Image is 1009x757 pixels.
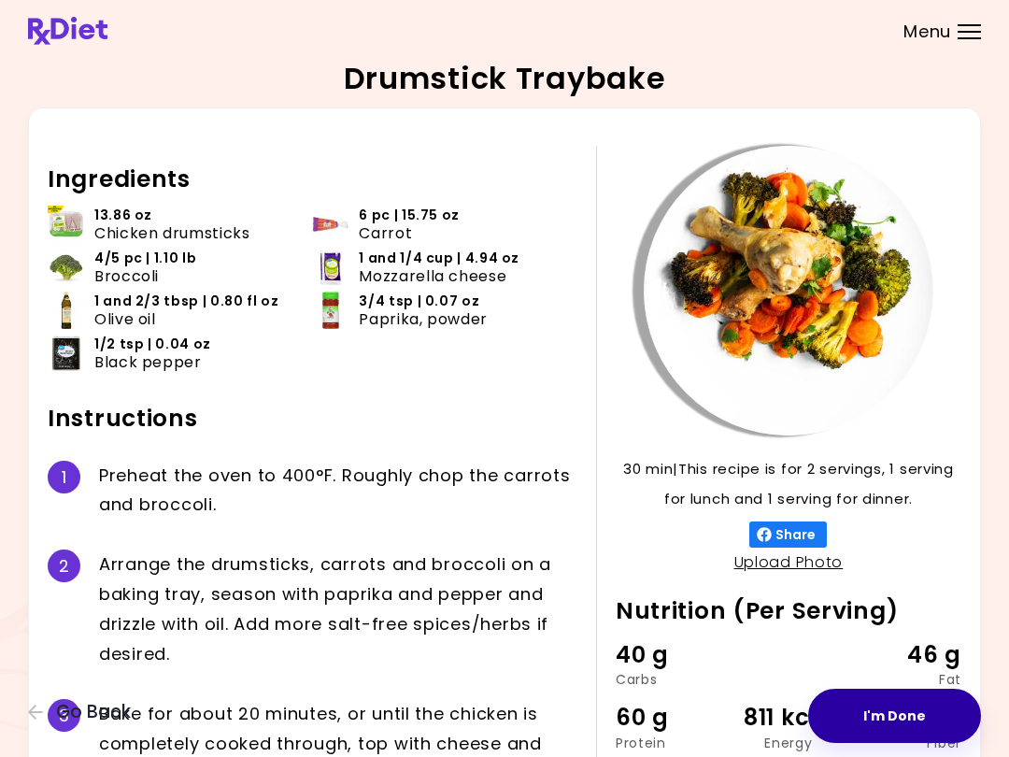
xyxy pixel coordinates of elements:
a: Upload Photo [734,551,844,573]
span: Broccoli [94,267,159,285]
span: 1/2 tsp | 0.04 oz [94,336,211,353]
div: 46 g [846,637,961,673]
button: Go Back [28,702,140,722]
button: I'm Done [808,689,981,743]
span: 6 pc | 15.75 oz [359,207,460,224]
div: Carbs [616,673,731,686]
p: 30 min | This recipe is for 2 servings, 1 serving for lunch and 1 serving for dinner. [616,454,961,514]
div: 811 kcal [731,700,846,736]
span: Black pepper [94,353,202,371]
span: Carrot [359,224,412,242]
div: 2 [48,550,80,582]
h2: Ingredients [48,164,577,194]
span: 13.86 oz [94,207,152,224]
span: Menu [903,23,951,40]
div: P r e h e a t t h e o v e n t o 4 0 0 ° F . R o u g h l y c h o p t h e c a r r o t s a n d b r o... [99,461,577,521]
div: A r r a n g e t h e d r u m s t i c k s , c a r r o t s a n d b r o c c o l i o n a b a k i n g t... [99,550,577,668]
span: Paprika, powder [359,310,488,328]
div: 40 g [616,637,731,673]
div: Energy [731,736,846,750]
span: 1 and 1/4 cup | 4.94 oz [359,250,519,267]
div: Fat [846,673,961,686]
span: Share [772,527,819,542]
span: Mozzarella cheese [359,267,506,285]
span: Chicken drumsticks [94,224,250,242]
span: Olive oil [94,310,156,328]
h2: Instructions [48,404,577,434]
span: Go Back [56,702,131,722]
div: 1 [48,461,80,493]
h2: Drumstick Traybake [344,64,666,93]
span: 1 and 2/3 tbsp | 0.80 fl oz [94,293,278,310]
div: Protein [616,736,731,750]
img: RxDiet [28,17,107,45]
button: Share [749,521,827,548]
span: 4/5 pc | 1.10 lb [94,250,196,267]
div: 60 g [616,700,731,736]
h2: Nutrition (Per Serving) [616,596,961,626]
span: 3/4 tsp | 0.07 oz [359,293,479,310]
